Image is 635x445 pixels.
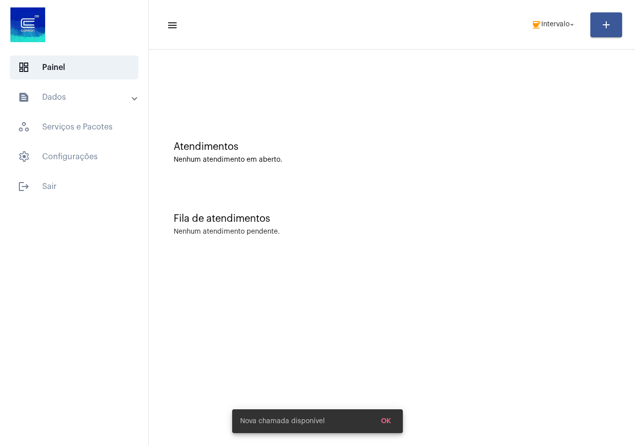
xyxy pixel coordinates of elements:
mat-icon: arrow_drop_down [568,20,576,29]
span: Sair [10,175,138,198]
mat-icon: add [600,19,612,31]
div: Nenhum atendimento pendente. [174,228,280,236]
span: sidenav icon [18,151,30,163]
span: sidenav icon [18,62,30,73]
mat-icon: coffee [531,20,541,30]
span: Configurações [10,145,138,169]
mat-icon: sidenav icon [18,181,30,192]
span: sidenav icon [18,121,30,133]
button: OK [373,412,399,430]
mat-icon: sidenav icon [18,91,30,103]
span: Serviços e Pacotes [10,115,138,139]
div: Fila de atendimentos [174,213,610,224]
mat-icon: sidenav icon [167,19,177,31]
img: d4669ae0-8c07-2337-4f67-34b0df7f5ae4.jpeg [8,5,48,45]
button: Intervalo [525,15,582,35]
span: Intervalo [541,21,570,28]
div: Atendimentos [174,141,610,152]
span: Painel [10,56,138,79]
mat-expansion-panel-header: sidenav iconDados [6,85,148,109]
mat-panel-title: Dados [18,91,132,103]
div: Nenhum atendimento em aberto. [174,156,610,164]
span: OK [381,418,391,425]
span: Nova chamada disponível [240,416,325,426]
